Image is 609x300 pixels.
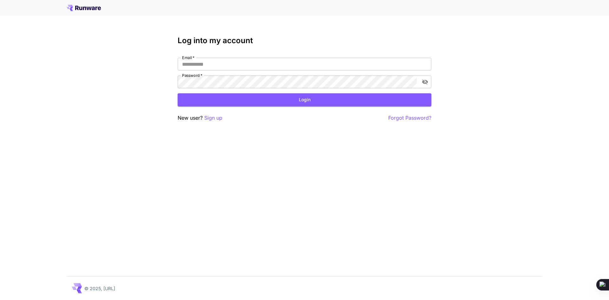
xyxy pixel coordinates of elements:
p: New user? [178,114,222,122]
h3: Log into my account [178,36,431,45]
button: Forgot Password? [388,114,431,122]
p: © 2025, [URL] [84,285,115,292]
label: Email [182,55,194,60]
button: toggle password visibility [419,76,431,88]
label: Password [182,73,202,78]
button: Sign up [204,114,222,122]
button: Login [178,93,431,106]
